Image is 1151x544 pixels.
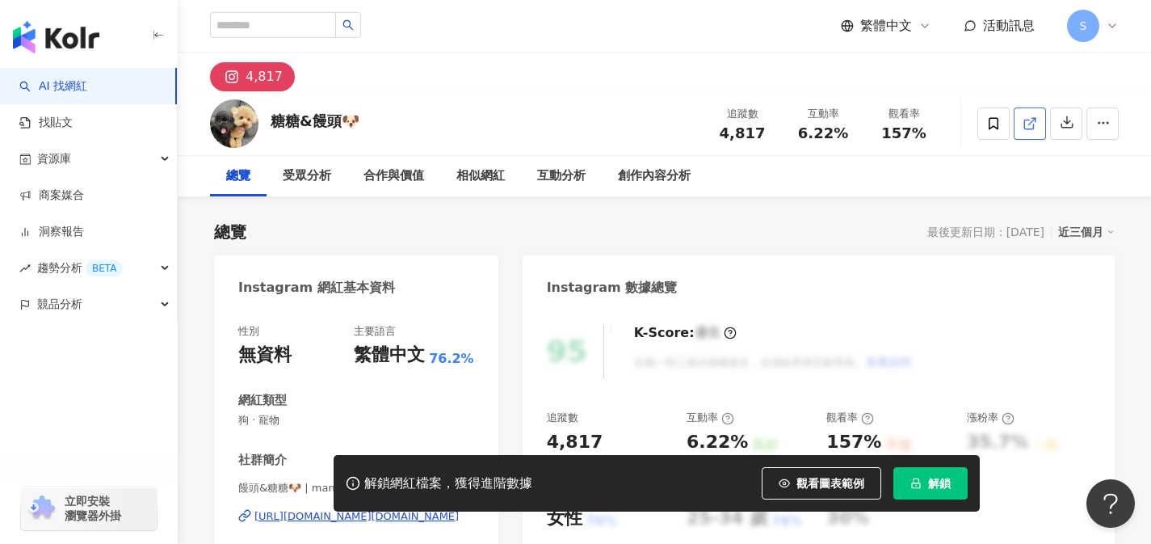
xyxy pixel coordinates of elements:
div: 追蹤數 [547,411,578,425]
a: searchAI 找網紅 [19,78,87,95]
div: 157% [826,430,881,455]
div: 受眾分析 [283,167,331,186]
div: Instagram 數據總覽 [547,279,678,297]
span: rise [19,263,31,274]
a: [URL][DOMAIN_NAME][DOMAIN_NAME] [238,509,474,524]
div: 總覽 [214,221,246,243]
div: BETA [86,260,123,276]
span: 157% [881,125,926,141]
img: logo [13,21,99,53]
div: 社群簡介 [238,452,287,469]
span: 活動訊息 [983,18,1035,33]
button: 4,817 [210,62,295,91]
span: 解鎖 [928,477,951,490]
span: lock [910,478,922,489]
div: [URL][DOMAIN_NAME][DOMAIN_NAME] [254,509,459,524]
div: K-Score : [634,324,737,342]
span: 立即安裝 瀏覽器外掛 [65,494,121,523]
div: 互動率 [687,411,734,425]
span: 76.2% [429,350,474,368]
div: 觀看率 [873,106,935,122]
div: 糖糖&饅頭🐶 [271,111,359,131]
div: 網紅類型 [238,392,287,409]
button: 觀看圖表範例 [762,467,881,500]
a: 找貼文 [19,115,73,131]
span: 資源庫 [37,141,71,177]
span: 觀看圖表範例 [796,477,864,490]
div: 主要語言 [354,324,396,339]
div: 無資料 [238,343,292,368]
div: 互動分析 [537,167,586,186]
a: 洞察報告 [19,224,84,240]
a: chrome extension立即安裝 瀏覽器外掛 [21,487,157,530]
span: S [1080,17,1087,35]
img: KOL Avatar [210,99,258,148]
div: 女性 [547,506,582,531]
span: 繁體中文 [860,17,912,35]
div: 解鎖網紅檔案，獲得進階數據 [364,475,532,492]
div: 合作與價值 [363,167,424,186]
div: 創作內容分析 [618,167,691,186]
div: 互動率 [792,106,854,122]
div: 相似網紅 [456,167,505,186]
div: 最後更新日期：[DATE] [927,226,1044,238]
button: 解鎖 [893,467,968,500]
div: 繁體中文 [354,343,425,368]
div: 4,817 [246,65,283,88]
span: search [342,19,354,31]
span: 6.22% [798,125,848,141]
span: 狗 · 寵物 [238,413,474,428]
a: 商案媒合 [19,188,84,204]
div: 6.22% [687,430,748,455]
span: 競品分析 [37,286,82,323]
div: 追蹤數 [712,106,773,122]
div: 觀看率 [826,411,874,425]
div: Instagram 網紅基本資料 [238,279,395,297]
div: 漲粉率 [967,411,1014,425]
div: 近三個月 [1058,221,1115,242]
span: 4,817 [720,124,766,141]
div: 性別 [238,324,259,339]
div: 4,817 [547,430,603,455]
span: 趨勢分析 [37,250,123,286]
div: 總覽 [226,167,250,186]
img: chrome extension [26,496,57,521]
